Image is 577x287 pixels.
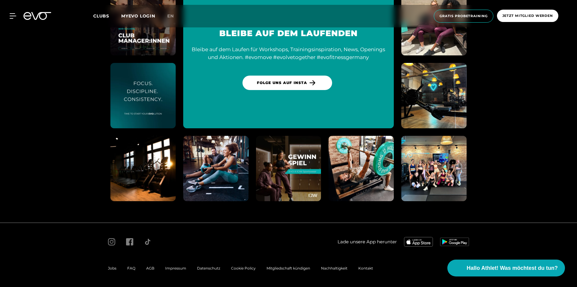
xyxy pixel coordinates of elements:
img: evofitness instagram [401,63,467,128]
a: Kontakt [358,266,373,270]
a: FAQ [127,266,135,270]
div: Bleibe auf dem Laufen für Workshops, Trainingsinspiration, News, Openings und Aktionen. #evomove ... [190,46,387,61]
a: en [167,13,181,20]
span: Jetzt Mitglied werden [502,13,553,18]
a: Jobs [108,266,116,270]
a: Nachhaltigkeit [321,266,347,270]
img: evofitness instagram [183,136,248,201]
img: evofitness instagram [110,63,176,128]
img: evofitness app [404,237,433,247]
a: Datenschutz [197,266,220,270]
a: Clubs [93,13,121,19]
img: evofitness app [440,238,469,246]
a: Gratis Probetraining [432,10,495,23]
a: Impressum [165,266,186,270]
a: Mitgliedschaft kündigen [267,266,310,270]
span: Clubs [93,13,109,19]
span: Lade unsere App herunter [338,239,397,245]
span: en [167,13,174,19]
a: Jetzt Mitglied werden [495,10,560,23]
button: Hallo Athlet! Was möchtest du tun? [447,260,565,276]
h3: BLEIBE AUF DEM LAUFENDEN [190,28,387,39]
img: evofitness instagram [256,136,321,201]
a: AGB [146,266,154,270]
img: evofitness instagram [329,136,394,201]
a: Folge uns auf Insta [242,76,332,90]
span: Hallo Athlet! Was möchtest du tun? [467,264,558,272]
span: Folge uns auf Insta [257,80,307,86]
img: evofitness instagram [110,136,176,201]
span: Gratis Probetraining [440,14,488,19]
a: Cookie Policy [231,266,256,270]
img: evofitness instagram [401,136,467,201]
a: MYEVO LOGIN [121,13,155,19]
